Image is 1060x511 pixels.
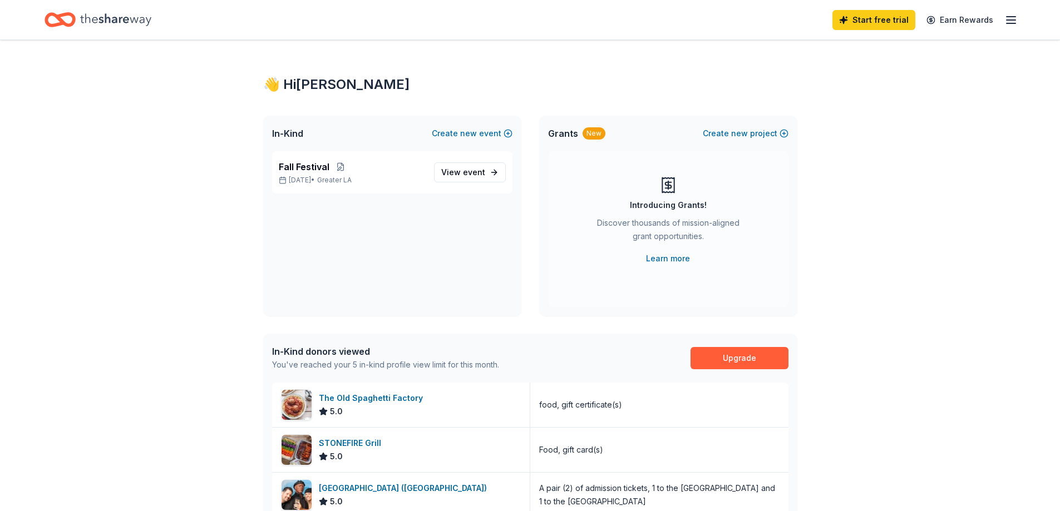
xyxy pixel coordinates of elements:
div: food, gift certificate(s) [539,398,622,411]
span: new [460,127,477,140]
div: You've reached your 5 in-kind profile view limit for this month. [272,358,499,371]
div: [GEOGRAPHIC_DATA] ([GEOGRAPHIC_DATA]) [319,482,491,495]
div: Introducing Grants! [630,199,707,212]
span: 5.0 [330,495,343,508]
button: Createnewproject [703,127,788,140]
button: Createnewevent [432,127,512,140]
a: Earn Rewards [920,10,1000,30]
img: Image for STONEFIRE Grill [282,435,312,465]
span: In-Kind [272,127,303,140]
span: 5.0 [330,405,343,418]
span: Greater LA [317,176,352,185]
div: New [583,127,605,140]
div: STONEFIRE Grill [319,436,386,450]
span: Grants [548,127,578,140]
span: new [731,127,748,140]
div: 👋 Hi [PERSON_NAME] [263,76,797,93]
img: Image for The Old Spaghetti Factory [282,390,312,420]
a: Learn more [646,252,690,265]
a: View event [434,162,506,182]
p: [DATE] • [279,176,425,185]
span: event [463,167,485,177]
div: Food, gift card(s) [539,443,603,457]
div: Discover thousands of mission-aligned grant opportunities. [593,216,744,247]
span: Fall Festival [279,160,329,173]
div: In-Kind donors viewed [272,345,499,358]
span: 5.0 [330,450,343,463]
div: A pair (2) of admission tickets, 1 to the [GEOGRAPHIC_DATA] and 1 to the [GEOGRAPHIC_DATA] [539,482,780,508]
a: Upgrade [691,347,788,369]
img: Image for Hollywood Wax Museum (Hollywood) [282,480,312,510]
span: View [441,166,485,179]
div: The Old Spaghetti Factory [319,391,427,405]
a: Start free trial [832,10,915,30]
a: Home [45,7,151,33]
